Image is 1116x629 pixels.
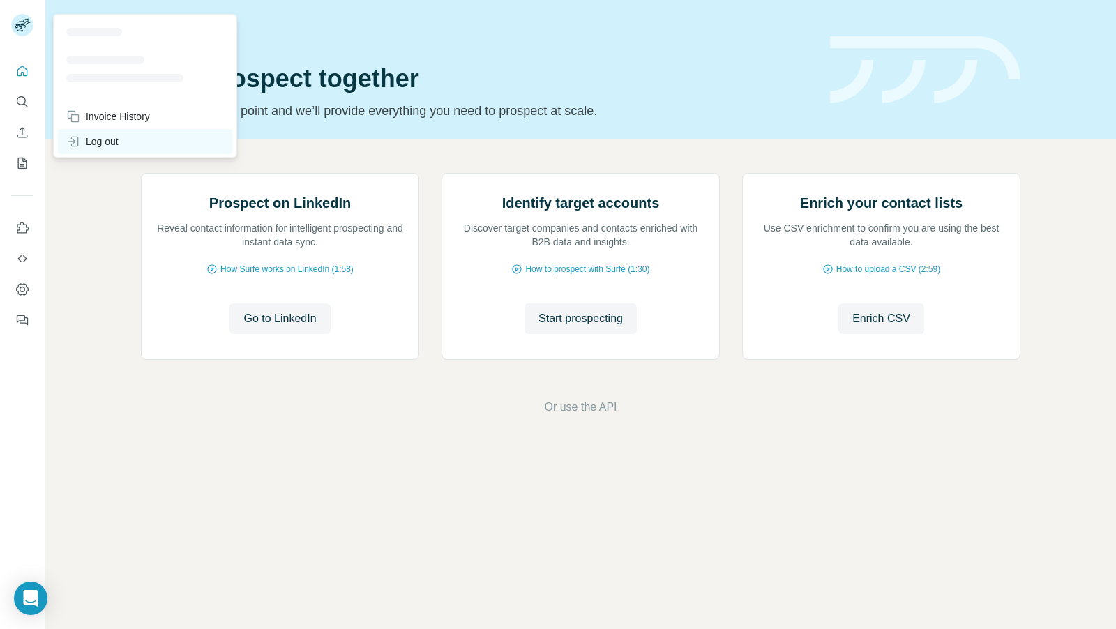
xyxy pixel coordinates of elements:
[220,263,354,275] span: How Surfe works on LinkedIn (1:58)
[538,310,623,327] span: Start prospecting
[502,193,660,213] h2: Identify target accounts
[544,399,617,416] button: Or use the API
[525,303,637,334] button: Start prospecting
[11,277,33,302] button: Dashboard
[852,310,910,327] span: Enrich CSV
[836,263,940,275] span: How to upload a CSV (2:59)
[209,193,351,213] h2: Prospect on LinkedIn
[838,303,924,334] button: Enrich CSV
[243,310,316,327] span: Go to LinkedIn
[11,89,33,114] button: Search
[14,582,47,615] div: Open Intercom Messenger
[141,26,813,40] div: Quick start
[156,221,405,249] p: Reveal contact information for intelligent prospecting and instant data sync.
[11,246,33,271] button: Use Surfe API
[141,65,813,93] h1: Let’s prospect together
[11,151,33,176] button: My lists
[66,109,150,123] div: Invoice History
[757,221,1006,249] p: Use CSV enrichment to confirm you are using the best data available.
[830,36,1020,104] img: banner
[11,59,33,84] button: Quick start
[141,101,813,121] p: Pick your starting point and we’ll provide everything you need to prospect at scale.
[11,308,33,333] button: Feedback
[11,215,33,241] button: Use Surfe on LinkedIn
[66,135,119,149] div: Log out
[456,221,705,249] p: Discover target companies and contacts enriched with B2B data and insights.
[229,303,330,334] button: Go to LinkedIn
[800,193,963,213] h2: Enrich your contact lists
[525,263,649,275] span: How to prospect with Surfe (1:30)
[11,120,33,145] button: Enrich CSV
